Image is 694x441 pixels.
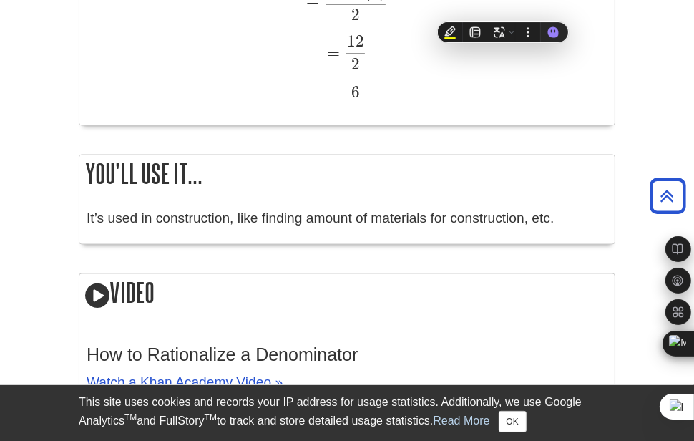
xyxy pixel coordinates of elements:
span: = [327,43,340,62]
sup: TM [205,412,217,422]
a: Watch a Khan Academy Video » [87,375,283,390]
span: 2 [351,54,360,74]
div: This site uses cookies and records your IP address for usage statistics. Additionally, we use Goo... [79,394,615,432]
span: 2 [351,5,360,24]
h3: How to Rationalize a Denominator [87,345,607,366]
p: It’s used in construction, like finding amount of materials for construction, etc. [87,209,607,230]
a: Read More [433,415,489,427]
a: Back to Top [645,186,690,205]
span: = [334,83,347,102]
button: Close [499,411,527,432]
h2: You'll use it... [79,155,615,193]
h2: Video [79,274,615,315]
span: 6 [347,83,360,102]
span: 12 [347,31,364,51]
sup: TM [124,412,137,422]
